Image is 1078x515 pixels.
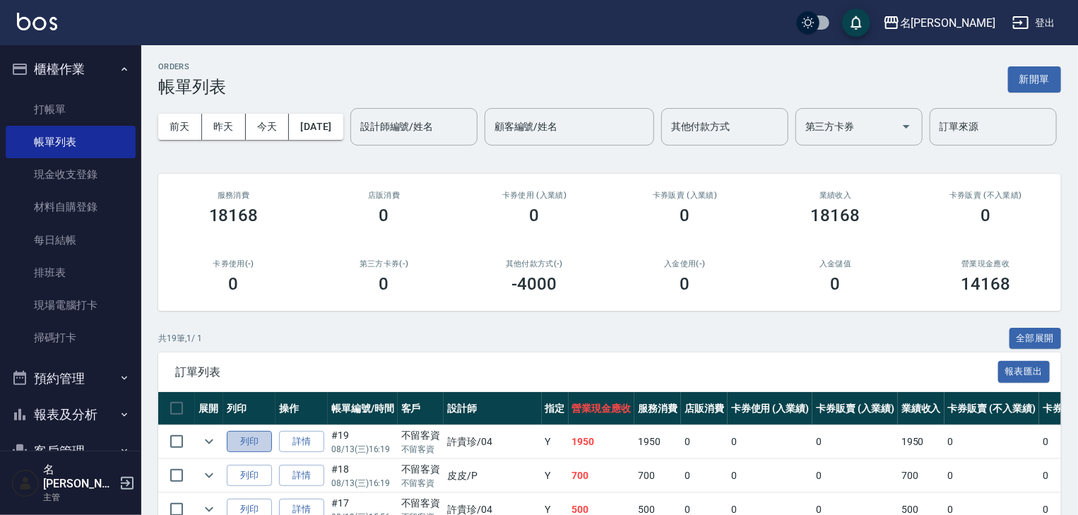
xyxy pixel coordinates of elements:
[944,459,1039,492] td: 0
[681,392,728,425] th: 店販消費
[158,114,202,140] button: 前天
[895,115,918,138] button: Open
[944,392,1039,425] th: 卡券販賣 (不入業績)
[928,191,1044,200] h2: 卡券販賣 (不入業績)
[6,360,136,397] button: 預約管理
[223,392,276,425] th: 列印
[542,425,569,458] td: Y
[227,431,272,453] button: 列印
[401,428,441,443] div: 不留客資
[6,93,136,126] a: 打帳單
[195,392,223,425] th: 展開
[811,206,860,225] h3: 18168
[900,14,995,32] div: 名[PERSON_NAME]
[530,206,540,225] h3: 0
[812,459,898,492] td: 0
[6,433,136,470] button: 客戶管理
[928,259,1044,268] h2: 營業現金應收
[6,256,136,289] a: 排班表
[279,465,324,487] a: 詳情
[812,392,898,425] th: 卡券販賣 (入業績)
[1009,328,1062,350] button: 全部展開
[812,425,898,458] td: 0
[1008,66,1061,93] button: 新開單
[199,465,220,486] button: expand row
[6,396,136,433] button: 報表及分析
[680,206,690,225] h3: 0
[328,459,398,492] td: #18
[279,431,324,453] a: 詳情
[379,274,389,294] h3: 0
[512,274,557,294] h3: -4000
[444,459,541,492] td: 皮皮 /P
[998,365,1050,378] a: 報表匯出
[476,259,593,268] h2: 其他付款方式(-)
[199,431,220,452] button: expand row
[43,491,115,504] p: 主管
[898,425,944,458] td: 1950
[831,274,841,294] h3: 0
[401,462,441,477] div: 不留客資
[877,8,1001,37] button: 名[PERSON_NAME]
[6,321,136,354] a: 掃碼打卡
[981,206,991,225] h3: 0
[11,469,40,497] img: Person
[331,477,394,490] p: 08/13 (三) 16:19
[6,224,136,256] a: 每日結帳
[627,259,743,268] h2: 入金使用(-)
[728,392,813,425] th: 卡券使用 (入業績)
[777,191,894,200] h2: 業績收入
[6,51,136,88] button: 櫃檯作業
[6,289,136,321] a: 現場電腦打卡
[401,443,441,456] p: 不留客資
[998,361,1050,383] button: 報表匯出
[681,425,728,458] td: 0
[175,191,292,200] h3: 服務消費
[6,158,136,191] a: 現金收支登錄
[444,425,541,458] td: 許貴珍 /04
[1007,10,1061,36] button: 登出
[542,392,569,425] th: 指定
[728,425,813,458] td: 0
[627,191,743,200] h2: 卡券販賣 (入業績)
[842,8,870,37] button: save
[17,13,57,30] img: Logo
[158,77,226,97] h3: 帳單列表
[328,425,398,458] td: #19
[229,274,239,294] h3: 0
[634,392,681,425] th: 服務消費
[542,459,569,492] td: Y
[246,114,290,140] button: 今天
[444,392,541,425] th: 設計師
[43,463,115,491] h5: 名[PERSON_NAME]
[1008,72,1061,85] a: 新開單
[569,425,635,458] td: 1950
[6,191,136,223] a: 材料自購登錄
[379,206,389,225] h3: 0
[326,259,442,268] h2: 第三方卡券(-)
[569,459,635,492] td: 700
[680,274,690,294] h3: 0
[944,425,1039,458] td: 0
[401,477,441,490] p: 不留客資
[634,459,681,492] td: 700
[276,392,328,425] th: 操作
[289,114,343,140] button: [DATE]
[401,496,441,511] div: 不留客資
[681,459,728,492] td: 0
[961,274,1011,294] h3: 14168
[328,392,398,425] th: 帳單編號/時間
[569,392,635,425] th: 營業現金應收
[728,459,813,492] td: 0
[777,259,894,268] h2: 入金儲值
[634,425,681,458] td: 1950
[175,259,292,268] h2: 卡券使用(-)
[326,191,442,200] h2: 店販消費
[398,392,444,425] th: 客戶
[476,191,593,200] h2: 卡券使用 (入業績)
[898,459,944,492] td: 700
[898,392,944,425] th: 業績收入
[209,206,259,225] h3: 18168
[202,114,246,140] button: 昨天
[331,443,394,456] p: 08/13 (三) 16:19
